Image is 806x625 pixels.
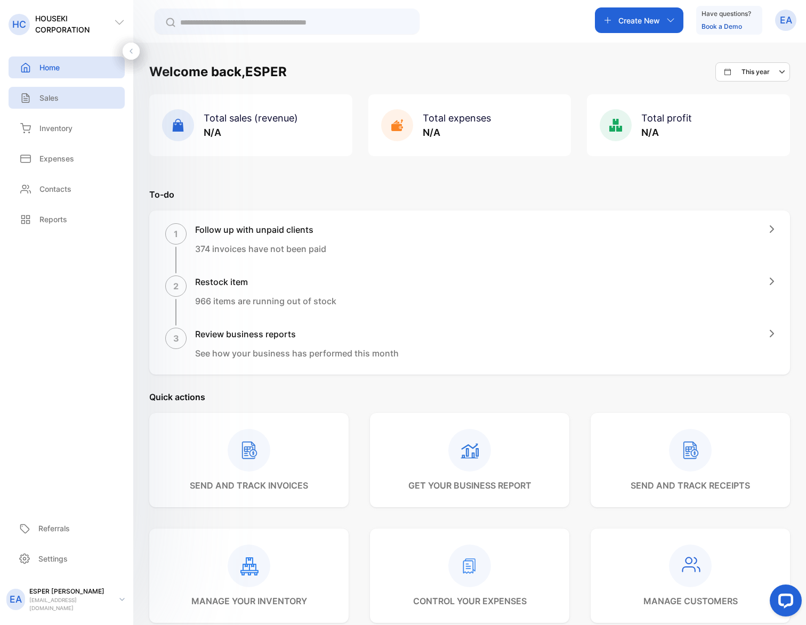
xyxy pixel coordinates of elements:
p: Contacts [39,183,71,194]
p: Create New [618,15,660,26]
p: ESPER [PERSON_NAME] [29,587,111,596]
p: Expenses [39,153,74,164]
h1: Welcome back, ESPER [149,62,287,82]
p: manage your inventory [191,595,307,607]
p: 966 items are running out of stock [195,295,336,307]
p: manage customers [643,595,738,607]
p: 374 invoices have not been paid [195,242,326,255]
p: send and track receipts [631,479,750,492]
p: N/A [641,125,692,140]
a: Book a Demo [702,22,742,30]
p: Home [39,62,60,73]
button: Create New [595,7,683,33]
p: See how your business has performed this month [195,347,399,360]
p: 2 [173,280,179,293]
p: Have questions? [702,9,751,19]
p: EA [10,592,22,606]
span: Total profit [641,112,692,124]
span: Total sales (revenue) [204,112,298,124]
button: EA [775,7,796,33]
p: Sales [39,92,59,103]
p: Quick actions [149,391,790,403]
p: 1 [174,228,178,240]
p: This year [741,67,770,77]
p: Referrals [38,523,70,534]
p: EA [780,13,792,27]
span: Total expenses [423,112,491,124]
p: N/A [204,125,298,140]
iframe: LiveChat chat widget [761,580,806,625]
p: Reports [39,214,67,225]
p: N/A [423,125,491,140]
button: This year [715,62,790,82]
h1: Follow up with unpaid clients [195,223,326,236]
p: get your business report [408,479,531,492]
p: HOUSEKI CORPORATION [35,13,114,35]
p: To-do [149,188,790,201]
p: HC [12,18,26,31]
p: [EMAIL_ADDRESS][DOMAIN_NAME] [29,596,111,612]
p: control your expenses [413,595,527,607]
h1: Review business reports [195,328,399,340]
p: Inventory [39,123,72,134]
p: 3 [173,332,179,345]
p: Settings [38,553,68,564]
h1: Restock item [195,275,336,288]
p: send and track invoices [190,479,308,492]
